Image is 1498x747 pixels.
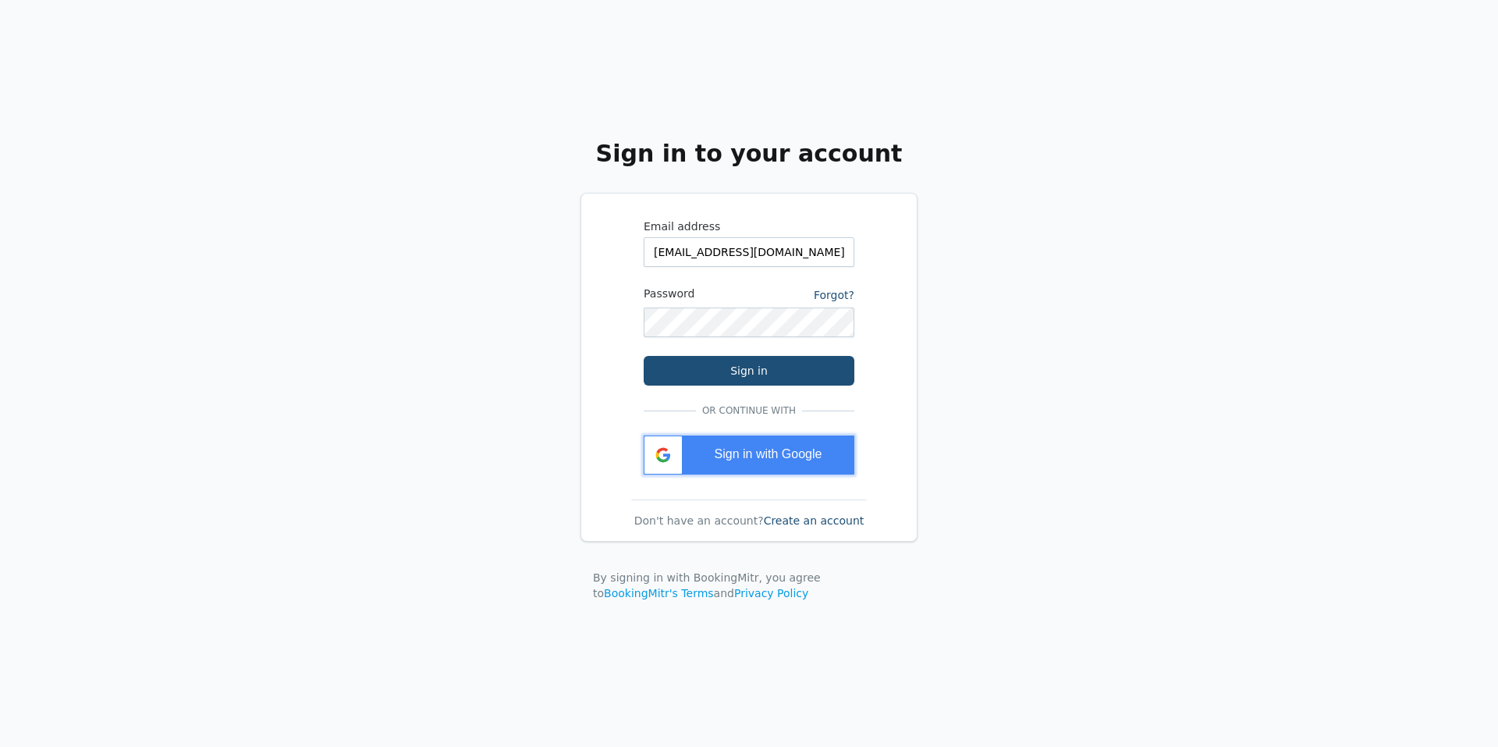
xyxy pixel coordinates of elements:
[644,436,854,475] div: Sign in with Google
[644,286,749,301] label: Password
[696,404,802,417] span: Or continue with
[604,587,714,599] a: BookingMitr's Terms
[574,140,924,168] h2: Sign in to your account
[715,447,822,461] span: Sign in with Google
[625,513,873,528] div: Don't have an account?
[593,571,821,599] span: By signing in with BookingMitr, you agree to
[644,356,854,386] button: Sign in
[734,587,808,599] a: Privacy Policy
[814,289,854,301] a: Forgot?
[714,587,734,599] span: and
[644,219,854,234] label: Email address
[764,514,864,527] a: Create an account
